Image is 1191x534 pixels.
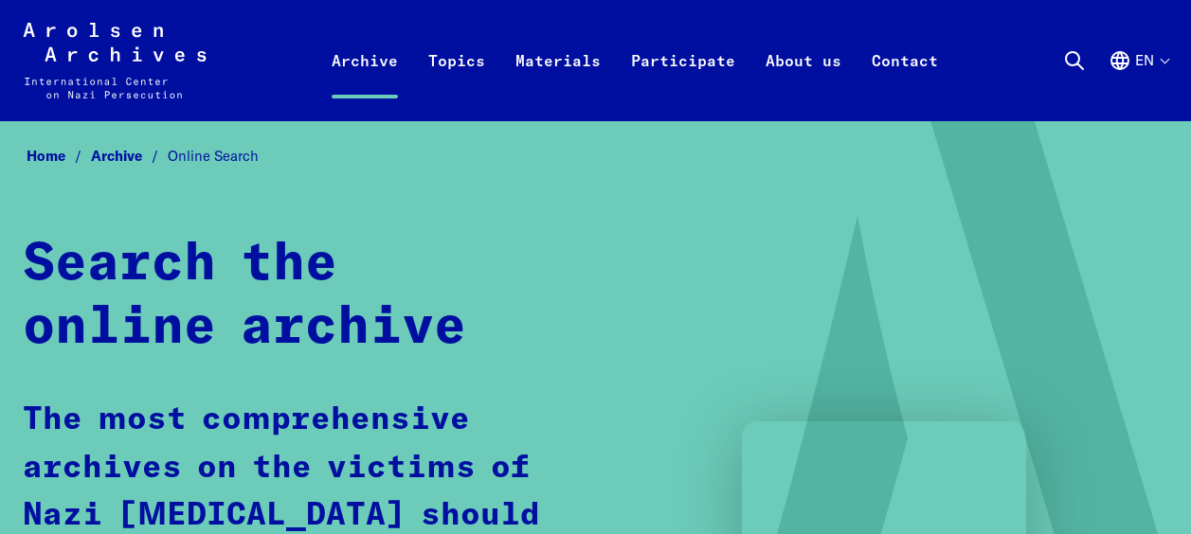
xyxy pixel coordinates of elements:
strong: Search the online archive [23,238,466,354]
a: Participate [616,45,750,121]
nav: Primary [316,23,953,98]
button: English, language selection [1109,49,1168,117]
a: About us [750,45,857,121]
nav: Breadcrumb [23,142,1168,170]
a: Home [27,147,91,165]
span: Online Search [168,147,259,165]
a: Archive [316,45,413,121]
a: Materials [500,45,616,121]
a: Archive [91,147,168,165]
a: Topics [413,45,500,121]
a: Contact [857,45,953,121]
